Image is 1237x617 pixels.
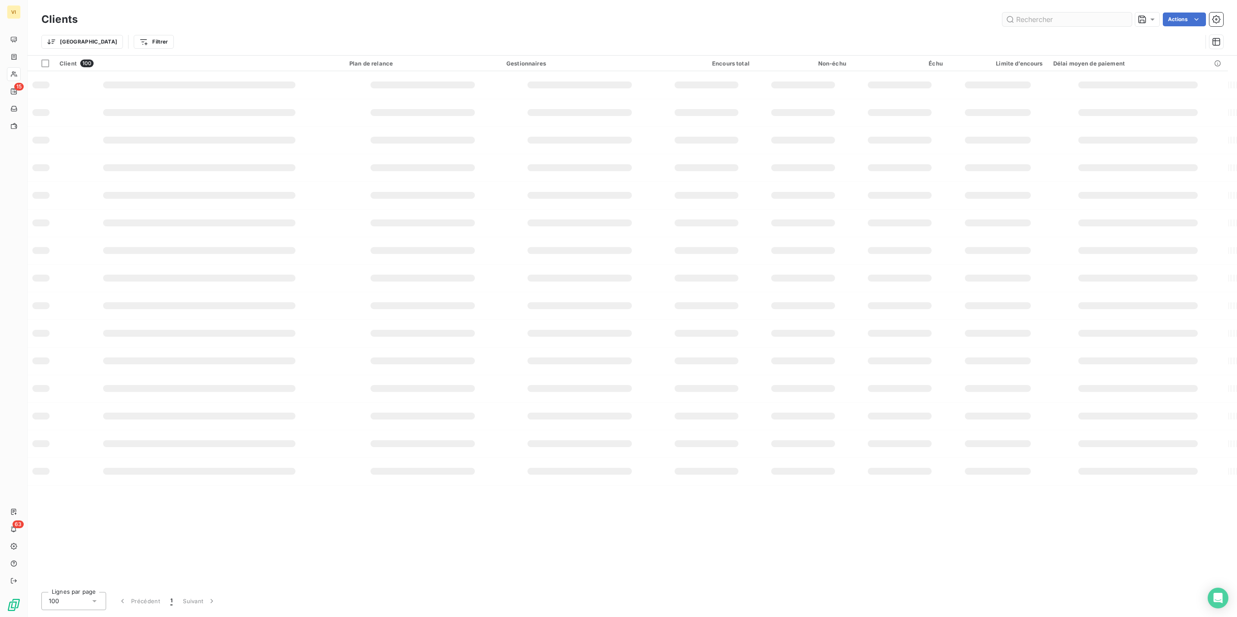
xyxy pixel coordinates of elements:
[60,60,77,67] span: Client
[1163,13,1206,26] button: Actions
[41,35,123,49] button: [GEOGRAPHIC_DATA]
[953,60,1043,67] div: Limite d’encours
[170,597,173,605] span: 1
[49,597,59,605] span: 100
[178,592,221,610] button: Suivant
[113,592,165,610] button: Précédent
[13,520,24,528] span: 63
[760,60,846,67] div: Non-échu
[80,60,94,67] span: 100
[14,83,24,91] span: 15
[506,60,653,67] div: Gestionnaires
[7,85,20,98] a: 15
[1053,60,1223,67] div: Délai moyen de paiement
[41,12,78,27] h3: Clients
[1002,13,1132,26] input: Rechercher
[134,35,173,49] button: Filtrer
[7,5,21,19] div: VI
[7,598,21,612] img: Logo LeanPay
[349,60,496,67] div: Plan de relance
[1208,588,1228,608] div: Open Intercom Messenger
[857,60,943,67] div: Échu
[663,60,750,67] div: Encours total
[165,592,178,610] button: 1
